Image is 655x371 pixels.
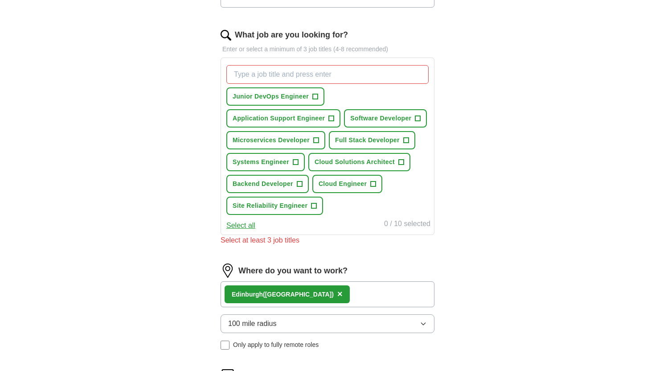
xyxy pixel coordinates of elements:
[221,264,235,278] img: location.png
[238,265,348,277] label: Where do you want to work?
[344,109,427,128] button: Software Developer
[226,175,309,193] button: Backend Developer
[226,87,324,106] button: Junior DevOps Engineer
[226,109,340,128] button: Application Support Engineer
[335,136,400,145] span: Full Stack Developer
[232,290,334,299] div: rgh
[226,65,429,84] input: Type a job title and press enter
[315,157,395,167] span: Cloud Solutions Architect
[233,340,319,350] span: Only apply to fully remote roles
[350,114,411,123] span: Software Developer
[221,235,434,246] div: Select at least 3 job titles
[233,201,307,210] span: Site Reliability Engineer
[226,197,323,215] button: Site Reliability Engineer
[221,341,229,350] input: Only apply to fully remote roles
[384,218,430,231] div: 0 / 10 selected
[221,45,434,54] p: Enter or select a minimum of 3 job titles (4-8 recommended)
[233,136,310,145] span: Microservices Developer
[312,175,382,193] button: Cloud Engineer
[308,153,410,171] button: Cloud Solutions Architect
[221,314,434,333] button: 100 mile radius
[228,318,277,329] span: 100 mile radius
[337,288,343,301] button: ×
[233,157,289,167] span: Systems Engineer
[337,289,343,299] span: ×
[226,220,255,231] button: Select all
[233,114,325,123] span: Application Support Engineer
[226,131,325,149] button: Microservices Developer
[235,29,348,41] label: What job are you looking for?
[233,92,309,101] span: Junior DevOps Engineer
[221,30,231,41] img: search.png
[329,131,415,149] button: Full Stack Developer
[263,291,334,298] span: ([GEOGRAPHIC_DATA])
[319,179,367,189] span: Cloud Engineer
[226,153,305,171] button: Systems Engineer
[232,291,253,298] strong: Edinbu
[233,179,293,189] span: Backend Developer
